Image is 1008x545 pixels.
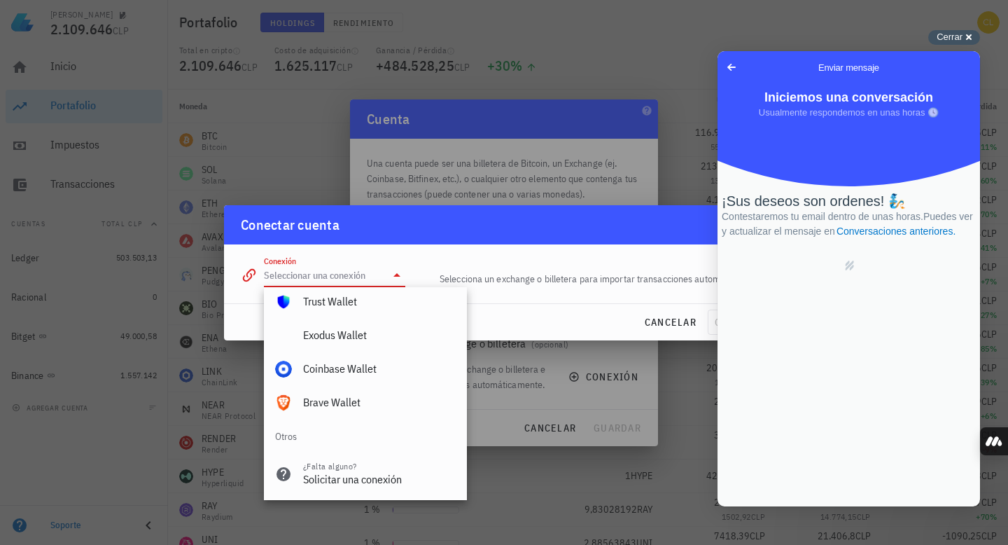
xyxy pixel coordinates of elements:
[937,32,962,42] span: Cerrar
[303,295,456,308] div: Trust Wallet
[264,264,386,287] input: Seleccionar una conexión
[303,329,456,342] div: Exodus Wallet
[101,10,162,24] span: Enviar mensaje
[241,214,339,236] div: Conectar cuenta
[6,8,22,25] span: Go back
[118,173,239,188] a: Conversaciones anteriores.
[414,263,776,295] div: Selecciona un exchange o billetera para importar transacciones automáticamente.
[4,142,258,158] div: ¡Sus deseos son ordenes! 🧞
[644,316,696,329] span: cancelar
[41,56,221,67] span: Usualmente respondemos en unas horas 🕓
[47,39,216,53] span: Iniciemos una conversación
[264,256,296,266] label: Conexión
[4,160,255,186] span: Contestaremos tu email dentro de unas horas. Puedes ver y actualizar el mensaje en
[928,30,980,45] button: Cerrar
[717,51,980,506] iframe: Help Scout Beacon - Live Chat, Contact Form, and Knowledge Base
[264,420,467,453] div: Otros
[303,462,456,471] div: ¿Falta alguno?
[303,473,456,486] div: Solicitar una conexión
[303,362,456,375] div: Coinbase Wallet
[126,209,137,220] a: Powered by Help Scout
[638,310,702,335] button: cancelar
[303,396,456,409] div: Brave Wallet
